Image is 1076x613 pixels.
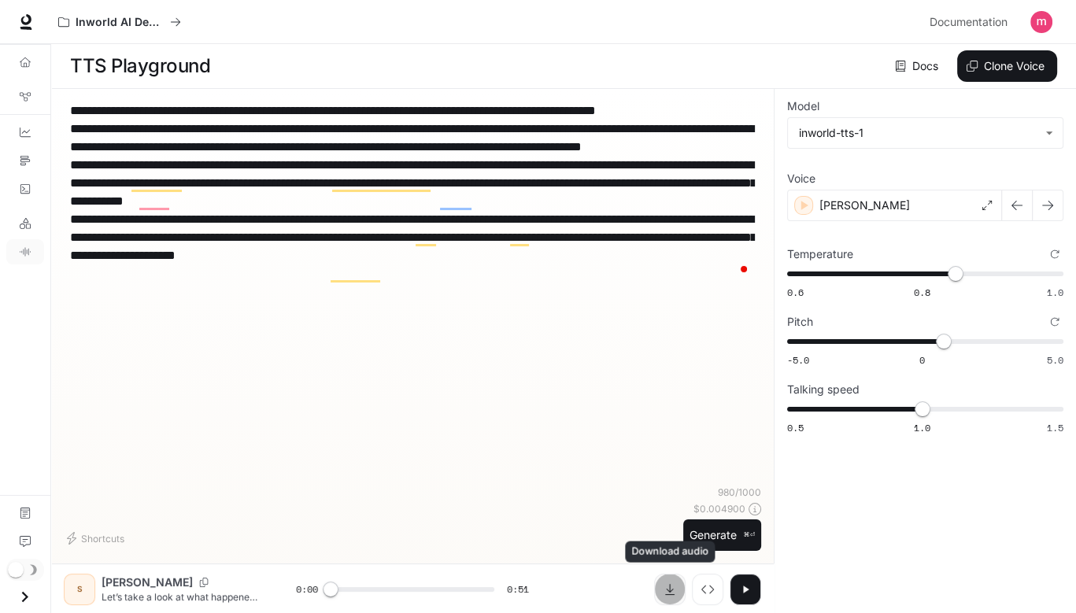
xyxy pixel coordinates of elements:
a: Traces [6,148,44,173]
p: Pitch [787,316,813,327]
a: LLM Playground [6,211,44,236]
a: Docs [892,50,945,82]
p: [PERSON_NAME] [102,574,193,590]
div: Download audio [625,541,715,563]
button: Reset to default [1046,313,1063,331]
span: 0.5 [787,421,804,434]
a: Documentation [923,6,1019,38]
div: inworld-tts-1 [799,125,1037,141]
button: Inspect [692,574,723,605]
h1: TTS Playground [70,50,210,82]
span: Documentation [930,13,1008,32]
button: Generate⌘⏎ [683,519,761,552]
textarea: To enrich screen reader interactions, please activate Accessibility in Grammarly extension settings [70,102,755,282]
p: Talking speed [787,384,860,395]
p: 980 / 1000 [718,486,761,499]
span: 0 [919,353,925,367]
a: TTS Playground [6,239,44,264]
p: Inworld AI Demos [76,16,164,29]
button: Shortcuts [64,526,131,551]
div: S [67,577,92,602]
button: User avatar [1026,6,1057,38]
span: 5.0 [1047,353,1063,367]
a: Logs [6,176,44,201]
p: [PERSON_NAME] [819,198,910,213]
img: User avatar [1030,11,1052,33]
button: Reset to default [1046,246,1063,263]
span: 1.0 [1047,286,1063,299]
div: inworld-tts-1 [788,118,1063,148]
span: 1.5 [1047,421,1063,434]
p: ⌘⏎ [743,530,755,540]
span: 0.6 [787,286,804,299]
button: Copy Voice ID [193,578,215,587]
span: 0.8 [914,286,930,299]
p: Let’s take a look at what happened during the [DATE]–[DATE] financial crisis and how the Federal ... [102,590,258,604]
span: 0:00 [296,582,318,597]
span: 0:51 [507,582,529,597]
button: Clone Voice [957,50,1057,82]
button: All workspaces [51,6,188,38]
span: 1.0 [914,421,930,434]
p: Temperature [787,249,853,260]
p: Voice [787,173,815,184]
button: Open drawer [7,581,43,613]
a: Feedback [6,529,44,554]
button: Download audio [654,574,686,605]
span: Dark mode toggle [8,560,24,578]
a: Graph Registry [6,84,44,109]
p: Model [787,101,819,112]
a: Overview [6,50,44,75]
span: -5.0 [787,353,809,367]
p: $ 0.004900 [693,502,745,515]
a: Dashboards [6,120,44,145]
a: Documentation [6,500,44,526]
